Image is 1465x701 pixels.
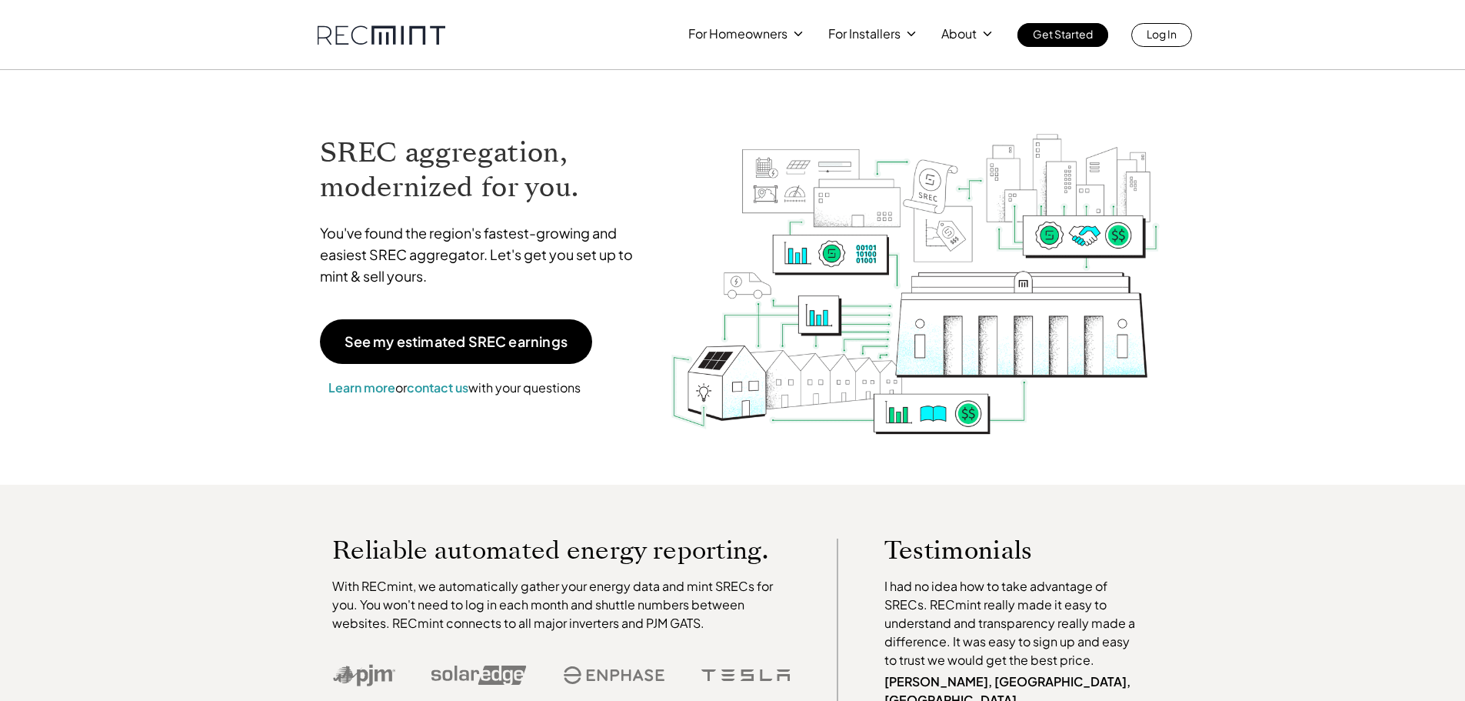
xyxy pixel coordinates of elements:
a: Get Started [1017,23,1108,47]
p: Testimonials [884,539,1114,562]
p: You've found the region's fastest-growing and easiest SREC aggregator. Let's get you set up to mi... [320,222,648,287]
p: Reliable automated energy reporting. [332,539,791,562]
a: Learn more [328,379,395,396]
p: I had no idea how to take advantage of SRECs. RECmint really made it easy to understand and trans... [884,577,1143,669]
p: About [941,23,977,45]
h1: SREC aggregation, modernized for you. [320,135,648,205]
a: See my estimated SREC earnings [320,319,592,364]
a: contact us [407,379,468,396]
p: With RECmint, we automatically gather your energy data and mint SRECs for you. You won't need to ... [332,577,791,633]
p: For Installers [828,23,901,45]
img: RECmint value cycle [670,93,1160,439]
p: Get Started [1033,23,1093,45]
p: or with your questions [320,378,589,398]
p: See my estimated SREC earnings [345,335,568,349]
p: Log In [1147,23,1177,45]
a: Log In [1131,23,1192,47]
p: For Homeowners [688,23,787,45]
